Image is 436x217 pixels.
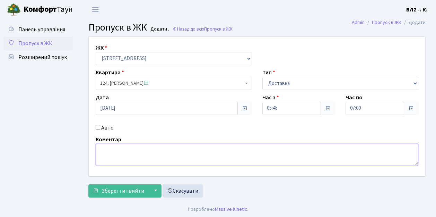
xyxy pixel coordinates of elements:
[7,3,21,17] img: logo.png
[346,93,363,102] label: Час по
[188,206,248,213] div: Розроблено .
[87,4,104,15] button: Переключити навігацію
[101,124,114,132] label: Авто
[262,68,275,77] label: Тип
[406,6,428,14] a: ВЛ2 -. К.
[96,44,107,52] label: ЖК
[172,26,233,32] a: Назад до всіхПропуск в ЖК
[96,77,252,90] span: 124, Денисенко Людмила Володимирівна <span class='la la-check-square text-success'></span>
[3,36,73,50] a: Пропуск в ЖК
[401,19,426,26] li: Додати
[3,23,73,36] a: Панель управління
[352,19,365,26] a: Admin
[102,187,144,195] span: Зберегти і вийти
[3,50,73,64] a: Розширений пошук
[96,93,109,102] label: Дата
[149,26,169,32] small: Додати .
[88,20,147,34] span: Пропуск в ЖК
[18,40,52,47] span: Пропуск в ЖК
[341,15,436,30] nav: breadcrumb
[96,135,121,144] label: Коментар
[96,68,124,77] label: Квартира
[215,206,247,213] a: Massive Kinetic
[100,80,243,87] span: 124, Денисенко Людмила Володимирівна <span class='la la-check-square text-success'></span>
[24,4,73,16] span: Таун
[163,184,203,198] a: Скасувати
[24,4,57,15] b: Комфорт
[88,184,149,198] button: Зберегти і вийти
[18,53,67,61] span: Розширений пошук
[18,26,65,33] span: Панель управління
[262,93,279,102] label: Час з
[204,26,233,32] span: Пропуск в ЖК
[372,19,401,26] a: Пропуск в ЖК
